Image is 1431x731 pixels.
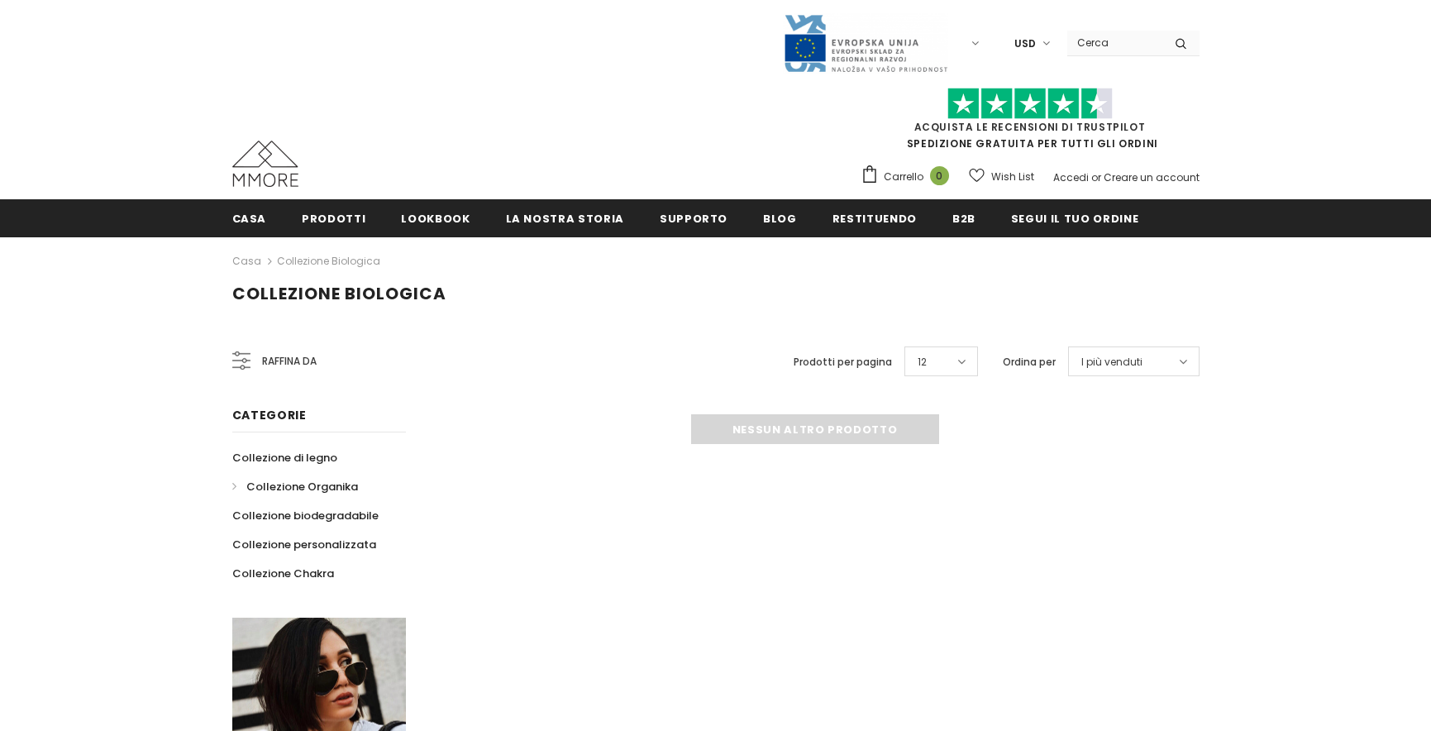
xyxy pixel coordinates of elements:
[302,199,365,236] a: Prodotti
[914,120,1146,134] a: Acquista le recensioni di TrustPilot
[1104,170,1200,184] a: Creare un account
[930,166,949,185] span: 0
[246,479,358,494] span: Collezione Organika
[763,211,797,227] span: Blog
[232,501,379,530] a: Collezione biodegradabile
[232,566,334,581] span: Collezione Chakra
[952,199,975,236] a: B2B
[783,36,948,50] a: Javni Razpis
[302,211,365,227] span: Prodotti
[884,169,923,185] span: Carrello
[232,282,446,305] span: Collezione biologica
[232,472,358,501] a: Collezione Organika
[232,508,379,523] span: Collezione biodegradabile
[232,211,267,227] span: Casa
[1053,170,1089,184] a: Accedi
[952,211,975,227] span: B2B
[660,211,727,227] span: supporto
[832,199,917,236] a: Restituendo
[832,211,917,227] span: Restituendo
[947,88,1113,120] img: Fidati di Pilot Stars
[232,141,298,187] img: Casi MMORE
[763,199,797,236] a: Blog
[232,559,334,588] a: Collezione Chakra
[232,199,267,236] a: Casa
[1067,31,1162,55] input: Search Site
[660,199,727,236] a: supporto
[232,530,376,559] a: Collezione personalizzata
[991,169,1034,185] span: Wish List
[918,354,927,370] span: 12
[232,407,307,423] span: Categorie
[783,13,948,74] img: Javni Razpis
[1011,211,1138,227] span: Segui il tuo ordine
[969,162,1034,191] a: Wish List
[232,450,337,466] span: Collezione di legno
[262,352,317,370] span: Raffina da
[1014,36,1036,52] span: USD
[861,95,1200,150] span: SPEDIZIONE GRATUITA PER TUTTI GLI ORDINI
[277,254,380,268] a: Collezione biologica
[1081,354,1142,370] span: I più venduti
[1003,354,1056,370] label: Ordina per
[1091,170,1101,184] span: or
[232,443,337,472] a: Collezione di legno
[232,251,261,271] a: Casa
[1011,199,1138,236] a: Segui il tuo ordine
[794,354,892,370] label: Prodotti per pagina
[861,165,957,189] a: Carrello 0
[232,537,376,552] span: Collezione personalizzata
[506,211,624,227] span: La nostra storia
[506,199,624,236] a: La nostra storia
[401,211,470,227] span: Lookbook
[401,199,470,236] a: Lookbook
